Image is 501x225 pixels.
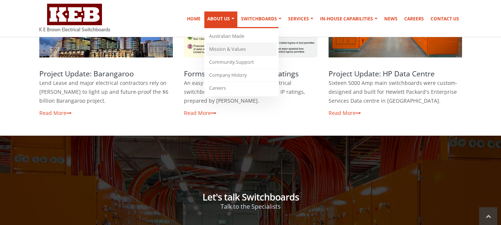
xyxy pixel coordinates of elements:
a: About Us [204,11,237,28]
p: Lend Lease and major electrical contractors rely on [PERSON_NAME] to light up and future-proof th... [39,79,173,105]
a: Careers [401,11,427,26]
a: Australian Made [206,30,277,43]
a: Read More [184,109,216,116]
a: Contact Us [428,11,462,26]
a: Home [184,11,204,26]
p: Talk to the Specialists [39,202,462,211]
a: Forms of Segregation & IP Ratings [184,69,299,79]
a: Read More [39,109,72,116]
a: Careers [206,82,277,95]
a: Read More [329,109,361,116]
a: Project Update: Barangaroo [39,69,134,79]
a: Community Support [206,56,277,69]
a: Project Update: HP Data Centre [329,69,435,79]
a: Mission & Values [206,43,277,56]
p: An easy to use reference guide to electrical switchboard forms of segregation and IP ratings, pre... [184,79,317,105]
a: Switchboards [238,11,284,26]
p: Sixteen 5000 Amp main switchboards were custom-designed and built for Hewlett Packard's Enterpris... [329,79,462,105]
a: News [381,11,401,26]
a: In-house Capabilities [317,11,380,26]
h2: Let's talk Switchboards [39,192,462,202]
img: K E Brown Electrical Switchboards [39,4,110,32]
a: Company History [206,69,277,82]
a: Services [285,11,316,26]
